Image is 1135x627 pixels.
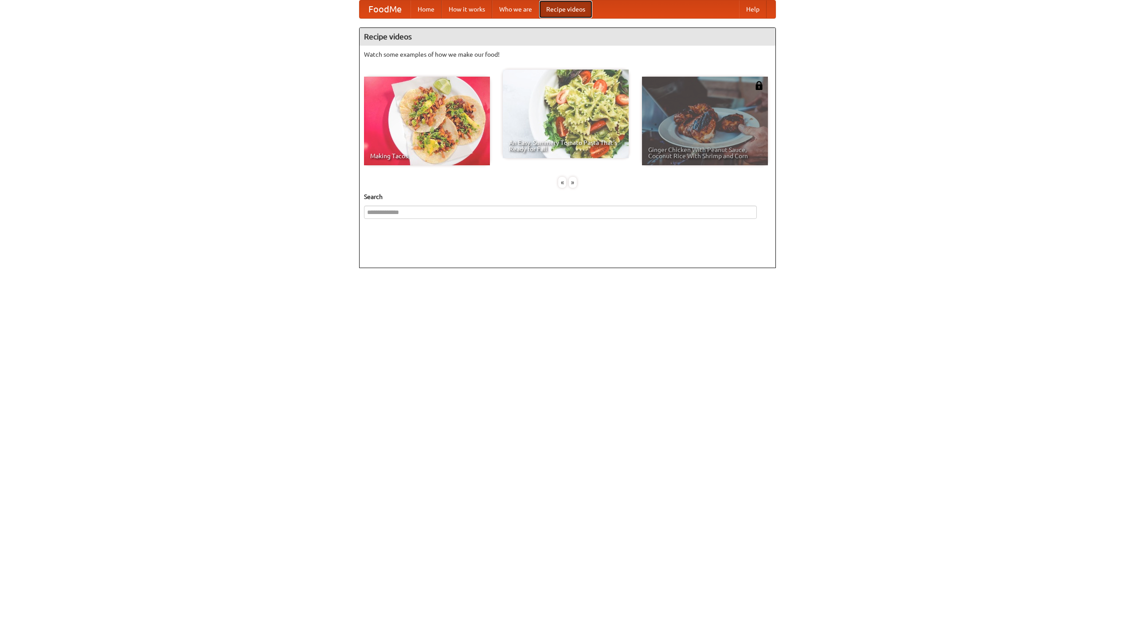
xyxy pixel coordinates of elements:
a: Who we are [492,0,539,18]
a: Recipe videos [539,0,592,18]
div: » [569,177,577,188]
a: How it works [442,0,492,18]
a: An Easy, Summery Tomato Pasta That's Ready for Fall [503,70,629,158]
h5: Search [364,192,771,201]
div: « [558,177,566,188]
a: Making Tacos [364,77,490,165]
p: Watch some examples of how we make our food! [364,50,771,59]
h4: Recipe videos [360,28,775,46]
a: FoodMe [360,0,411,18]
span: Making Tacos [370,153,484,159]
a: Home [411,0,442,18]
span: An Easy, Summery Tomato Pasta That's Ready for Fall [509,140,622,152]
img: 483408.png [755,81,763,90]
a: Help [739,0,767,18]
